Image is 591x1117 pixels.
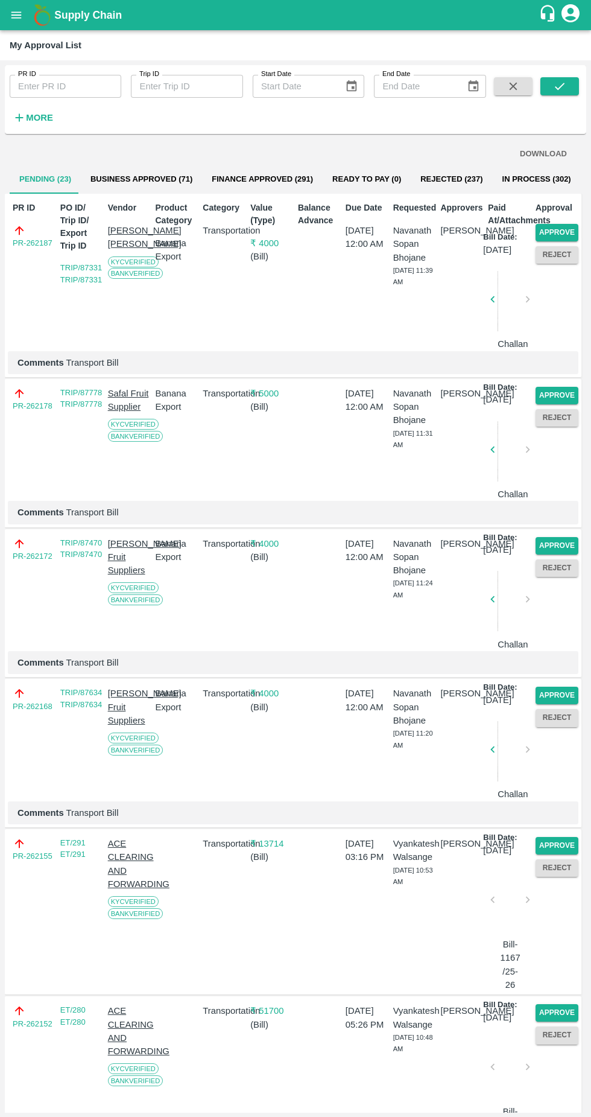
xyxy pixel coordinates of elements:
[108,537,151,578] p: [PERSON_NAME] Fruit Suppliers
[250,237,293,250] p: ₹ 4000
[393,1034,433,1053] span: [DATE] 10:48 AM
[17,806,569,819] p: Transport Bill
[393,537,436,578] p: Navanath Sopan Bhojane
[498,488,523,501] p: Challan
[250,387,293,400] p: ₹ 5000
[203,202,245,214] p: Category
[483,693,511,707] p: [DATE]
[483,243,511,256] p: [DATE]
[440,537,483,550] p: [PERSON_NAME]
[250,202,293,227] p: Value (Type)
[10,75,121,98] input: Enter PR ID
[536,1026,578,1044] button: Reject
[498,337,523,351] p: Challan
[515,144,572,165] button: DOWNLOAD
[536,1004,578,1022] button: Approve
[250,1004,293,1017] p: ₹ 51700
[393,579,433,599] span: [DATE] 11:24 AM
[108,224,151,251] p: [PERSON_NAME] [PERSON_NAME]
[250,837,293,850] p: ₹ 13714
[483,844,511,857] p: [DATE]
[483,393,511,406] p: [DATE]
[54,7,539,24] a: Supply Chain
[483,1011,511,1024] p: [DATE]
[13,550,52,562] a: PR-262172
[250,850,293,864] p: ( Bill )
[498,638,523,651] p: Challan
[483,832,517,844] p: Bill Date:
[17,356,569,369] p: Transport Bill
[382,69,410,79] label: End Date
[346,537,388,564] p: [DATE] 12:00 AM
[536,837,578,854] button: Approve
[60,838,86,859] a: ET/291 ET/291
[536,709,578,727] button: Reject
[203,687,245,700] p: Transportation
[250,250,293,263] p: ( Bill )
[250,537,293,550] p: ₹ 4000
[18,69,36,79] label: PR ID
[374,75,457,98] input: End Date
[108,419,159,430] span: KYC Verified
[393,837,436,864] p: Vyankatesh Walsange
[393,430,433,449] span: [DATE] 11:31 AM
[108,1063,159,1074] span: KYC Verified
[536,559,578,577] button: Reject
[108,431,163,442] span: Bank Verified
[393,202,436,214] p: Requested
[250,687,293,700] p: ₹ 4000
[536,202,578,214] p: Approval
[393,867,433,886] span: [DATE] 10:53 AM
[155,537,198,564] p: Banana Export
[13,701,52,713] a: PR-262168
[26,113,53,123] strong: More
[560,2,581,28] div: account of current user
[440,224,483,237] p: [PERSON_NAME]
[17,808,64,818] b: Comments
[483,232,517,243] p: Bill Date:
[203,537,245,550] p: Transportation
[13,850,52,862] a: PR-262155
[536,409,578,427] button: Reject
[108,837,151,891] p: ACE CLEARING AND FORWARDING
[10,107,56,128] button: More
[10,37,81,53] div: My Approval List
[411,165,492,194] button: Rejected (237)
[155,387,198,414] p: Banana Export
[440,1004,483,1017] p: [PERSON_NAME]
[60,263,102,284] a: TRIP/87331 TRIP/87331
[346,387,388,414] p: [DATE] 12:00 AM
[17,358,64,368] b: Comments
[108,256,159,267] span: KYC Verified
[108,733,159,743] span: KYC Verified
[203,1004,245,1017] p: Transportation
[13,202,55,214] p: PR ID
[250,550,293,564] p: ( Bill )
[346,687,388,714] p: [DATE] 12:00 AM
[250,400,293,413] p: ( Bill )
[488,202,531,227] p: Paid At/Attachments
[13,237,52,249] a: PR-262187
[483,999,517,1011] p: Bill Date:
[393,267,433,286] span: [DATE] 11:39 AM
[60,1005,86,1026] a: ET/280 ET/280
[155,687,198,714] p: Banana Export
[131,75,242,98] input: Enter Trip ID
[253,75,335,98] input: Start Date
[250,1018,293,1031] p: ( Bill )
[17,658,64,667] b: Comments
[13,400,52,412] a: PR-262178
[108,908,163,919] span: Bank Verified
[155,202,198,227] p: Product Category
[13,1018,52,1030] a: PR-262152
[202,165,323,194] button: Finance Approved (291)
[346,1004,388,1031] p: [DATE] 05:26 PM
[536,687,578,704] button: Approve
[536,859,578,877] button: Reject
[17,508,64,517] b: Comments
[17,656,569,669] p: Transport Bill
[440,202,483,214] p: Approvers
[108,1004,151,1058] p: ACE CLEARING AND FORWARDING
[60,688,102,709] a: TRIP/87634 TRIP/87634
[539,4,560,26] div: customer-support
